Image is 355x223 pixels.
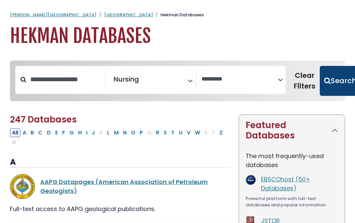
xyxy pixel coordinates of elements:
button: Filter Results C [36,128,45,137]
button: Filter Results U [177,128,184,137]
button: Filter Results O [129,128,137,137]
p: The most frequently-used databases [246,151,338,169]
button: Filter Results A [21,128,28,137]
button: Filter Results P [138,128,145,137]
div: Alpha-list to filter by first letter of database name [10,128,225,146]
textarea: Search [201,76,278,83]
input: Search database by title or keyword [26,74,105,85]
button: All [10,128,20,137]
a: AAPG Datapages (American Association of Petroleum Geologists) [40,178,208,195]
button: Featured Databases [239,115,345,146]
nav: Search filters [10,61,345,101]
button: Filter Results E [53,128,60,137]
h1: Hekman Databases [10,25,345,47]
button: Filter Results G [67,128,76,137]
button: Filter Results N [121,128,129,137]
a: [GEOGRAPHIC_DATA] [104,12,153,18]
button: Clear Filters [290,66,320,96]
div: Full-text access to AAPG geological publications. [10,204,231,213]
button: Filter Results V [185,128,192,137]
button: Filter Results M [112,128,121,137]
button: Filter Results H [76,128,84,137]
a: [PERSON_NAME][GEOGRAPHIC_DATA] [10,12,96,18]
li: Hekman Databases [153,12,204,18]
button: Filter Results F [60,128,67,137]
textarea: Search [140,78,145,85]
span: 247 Databases [10,113,77,125]
button: Filter Results L [105,128,112,137]
button: Filter Results I [84,128,89,137]
button: Filter Results R [154,128,161,137]
button: Filter Results T [169,128,177,137]
button: Filter Results J [90,128,97,137]
nav: breadcrumb [10,12,345,18]
h3: A [10,157,231,167]
button: Filter Results B [29,128,36,137]
li: Nursing [111,74,139,84]
button: Filter Results D [45,128,53,137]
a: EBSCOhost (50+ Databases) [261,175,310,192]
span: Nursing [114,74,139,84]
button: Filter Results S [162,128,169,137]
button: Filter Results W [193,128,202,137]
button: Filter Results Z [217,128,225,137]
div: Powerful platform with full-text databases and popular information. [246,195,338,208]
